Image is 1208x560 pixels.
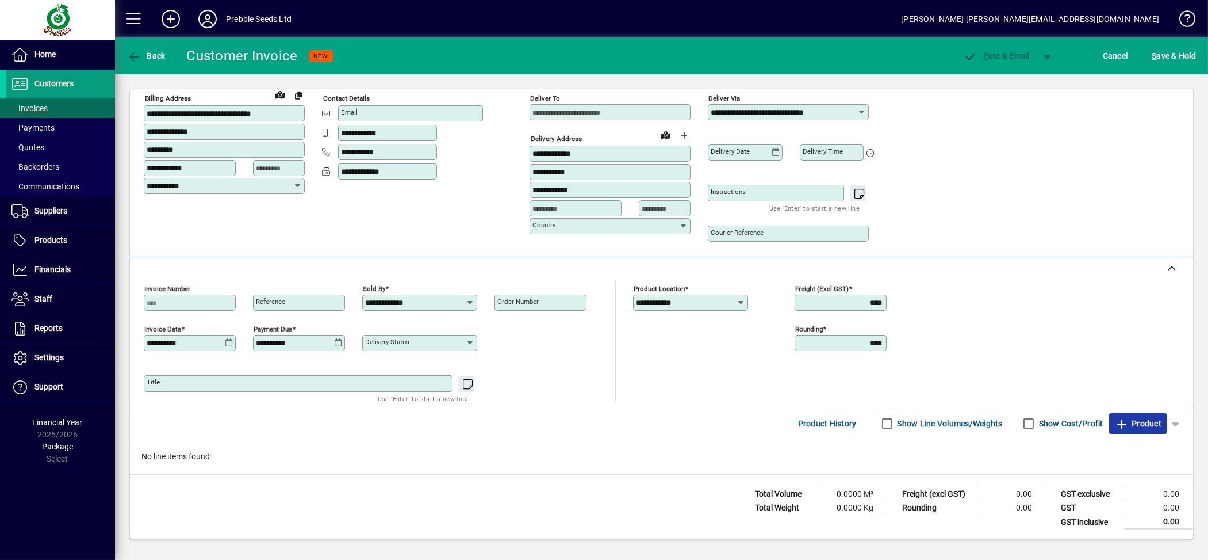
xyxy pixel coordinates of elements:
[271,85,289,104] a: View on map
[711,147,750,155] mat-label: Delivery date
[1100,45,1131,66] button: Cancel
[6,285,115,314] a: Staff
[314,52,328,60] span: NEW
[34,323,63,333] span: Reports
[795,325,823,333] mat-label: Rounding
[530,94,560,102] mat-label: Deliver To
[6,197,115,226] a: Suppliers
[363,285,385,293] mat-label: Sold by
[6,344,115,372] a: Settings
[256,298,285,306] mat-label: Reference
[341,108,358,116] mat-label: Email
[1103,47,1128,65] span: Cancel
[33,418,83,427] span: Financial Year
[11,123,55,132] span: Payments
[818,501,887,515] td: 0.0000 Kg
[963,51,1030,60] span: ost & Email
[1037,418,1103,429] label: Show Cost/Profit
[977,501,1046,515] td: 0.00
[895,418,1003,429] label: Show Line Volumes/Weights
[34,382,63,391] span: Support
[365,338,409,346] mat-label: Delivery status
[6,256,115,284] a: Financials
[34,49,56,59] span: Home
[896,487,977,501] td: Freight (excl GST)
[749,487,818,501] td: Total Volume
[793,413,861,434] button: Product History
[896,501,977,515] td: Rounding
[657,125,675,144] a: View on map
[11,143,44,152] span: Quotes
[798,414,857,433] span: Product History
[977,487,1046,501] td: 0.00
[634,285,685,293] mat-label: Product location
[1124,515,1193,529] td: 0.00
[6,314,115,343] a: Reports
[711,228,764,237] mat-label: Courier Reference
[803,147,843,155] mat-label: Delivery time
[152,9,189,29] button: Add
[1109,413,1167,434] button: Product
[11,162,59,172] span: Backorders
[769,201,860,215] mat-hint: Use 'Enter' to start a new line
[289,86,308,104] button: Copy to Delivery address
[34,79,74,88] span: Customers
[6,98,115,118] a: Invoices
[1124,487,1193,501] td: 0.00
[1055,487,1124,501] td: GST exclusive
[144,285,190,293] mat-label: Invoice number
[6,373,115,402] a: Support
[124,45,168,66] button: Back
[711,188,746,196] mat-label: Instructions
[749,501,818,515] td: Total Weight
[6,118,115,138] a: Payments
[6,226,115,255] a: Products
[378,392,468,405] mat-hint: Use 'Enter' to start a new line
[34,353,64,362] span: Settings
[34,206,67,215] span: Suppliers
[1171,2,1194,40] a: Knowledge Base
[34,294,52,303] span: Staff
[532,221,555,229] mat-label: Country
[147,378,160,386] mat-label: Title
[983,51,988,60] span: P
[497,298,539,306] mat-label: Order number
[127,51,166,60] span: Back
[1124,501,1193,515] td: 0.00
[901,10,1159,28] div: [PERSON_NAME] [PERSON_NAME][EMAIL_ADDRESS][DOMAIN_NAME]
[795,285,849,293] mat-label: Freight (excl GST)
[6,177,115,196] a: Communications
[1055,501,1124,515] td: GST
[11,104,48,113] span: Invoices
[189,9,226,29] button: Profile
[6,138,115,157] a: Quotes
[708,94,740,102] mat-label: Deliver via
[144,325,181,333] mat-label: Invoice date
[130,439,1193,474] div: No line items found
[1115,414,1161,433] span: Product
[6,157,115,177] a: Backorders
[115,45,178,66] app-page-header-button: Back
[1055,515,1124,529] td: GST inclusive
[34,235,67,245] span: Products
[11,182,79,191] span: Communications
[957,45,1036,66] button: Post & Email
[818,487,887,501] td: 0.0000 M³
[226,10,292,28] div: Prebble Seeds Ltd
[254,325,292,333] mat-label: Payment due
[1149,45,1199,66] button: Save & Hold
[1152,51,1156,60] span: S
[187,47,298,65] div: Customer Invoice
[34,265,71,274] span: Financials
[1152,47,1196,65] span: ave & Hold
[42,442,73,451] span: Package
[6,40,115,69] a: Home
[675,126,693,144] button: Choose address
